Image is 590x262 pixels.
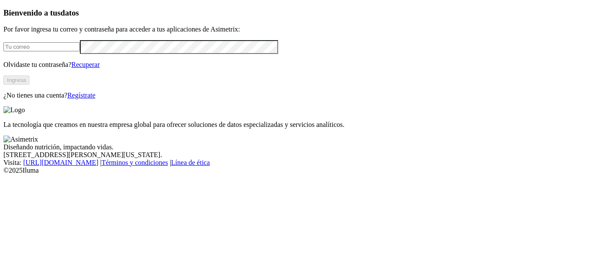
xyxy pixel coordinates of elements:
[3,92,587,99] p: ¿No tienes una cuenta?
[3,159,587,167] div: Visita : | |
[71,61,100,68] a: Recuperar
[3,61,587,69] p: Olvidaste tu contraseña?
[3,106,25,114] img: Logo
[102,159,168,166] a: Términos y condiciones
[3,151,587,159] div: [STREET_ADDRESS][PERSON_NAME][US_STATE].
[23,159,98,166] a: [URL][DOMAIN_NAME]
[3,76,29,85] button: Ingresa
[3,42,80,51] input: Tu correo
[3,136,38,143] img: Asimetrix
[3,25,587,33] p: Por favor ingresa tu correo y contraseña para acceder a tus aplicaciones de Asimetrix:
[171,159,210,166] a: Línea de ética
[3,167,587,174] div: © 2025 Iluma
[60,8,79,17] span: datos
[3,143,587,151] div: Diseñando nutrición, impactando vidas.
[67,92,95,99] a: Regístrate
[3,121,587,129] p: La tecnología que creamos en nuestra empresa global para ofrecer soluciones de datos especializad...
[3,8,587,18] h3: Bienvenido a tus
